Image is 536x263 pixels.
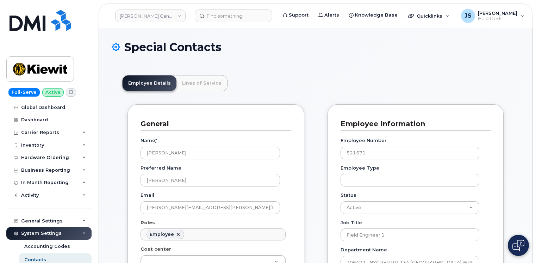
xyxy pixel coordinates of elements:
[176,75,227,91] a: Lines of Service
[123,75,176,91] a: Employee Details
[141,192,154,198] label: Email
[341,192,356,198] label: Status
[341,246,387,253] label: Department Name
[112,41,519,53] h1: Special Contacts
[512,240,524,251] img: Open chat
[141,219,155,226] label: Roles
[341,165,379,171] label: Employee Type
[341,137,387,144] label: Employee Number
[155,137,157,143] abbr: required
[150,232,174,237] div: Employee
[341,219,362,226] label: Job Title
[141,119,286,129] h3: General
[141,246,171,252] label: Cost center
[141,165,181,171] label: Preferred Name
[141,137,157,144] label: Name
[341,119,485,129] h3: Employee Information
